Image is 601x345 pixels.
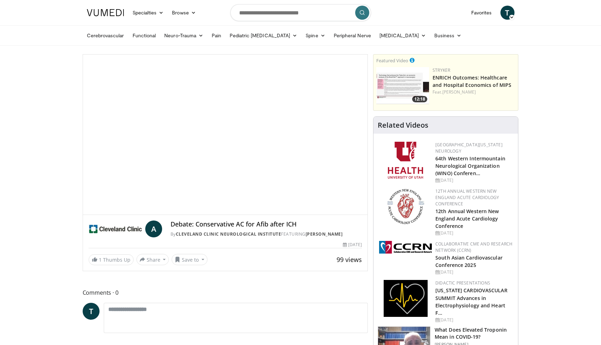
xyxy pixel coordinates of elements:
a: A [145,221,162,237]
a: Browse [168,6,200,20]
div: [DATE] [435,177,512,184]
a: 12:18 [376,67,429,104]
a: Neuro-Trauma [160,28,207,43]
a: Cerebrovascular [83,28,128,43]
a: 12th Annual Western New England Acute Cardiology Conference [435,208,499,229]
video-js: Video Player [83,55,368,215]
span: 99 views [337,255,362,264]
h4: Debate: Conservative AC for Afib after ICH [171,221,362,228]
a: [GEOGRAPHIC_DATA][US_STATE] Neurology [435,142,503,154]
a: [MEDICAL_DATA] [375,28,430,43]
a: Stryker [433,67,450,73]
div: [DATE] [435,230,512,236]
input: Search topics, interventions [230,4,371,21]
div: [DATE] [343,242,362,248]
span: Comments 0 [83,288,368,297]
a: [US_STATE] CARDIOVASCULAR SUMMIT Advances in Electrophysiology and Heart F… [435,287,507,316]
button: Save to [172,254,207,265]
img: a04ee3ba-8487-4636-b0fb-5e8d268f3737.png.150x105_q85_autocrop_double_scale_upscale_version-0.2.png [379,241,432,254]
img: 0954f259-7907-4053-a817-32a96463ecc8.png.150x105_q85_autocrop_double_scale_upscale_version-0.2.png [386,188,425,225]
a: Pediatric [MEDICAL_DATA] [225,28,301,43]
h4: Related Videos [378,121,428,129]
a: Favorites [467,6,496,20]
a: Peripheral Nerve [330,28,375,43]
div: [DATE] [435,317,512,323]
button: Share [136,254,169,265]
div: Didactic Presentations [435,280,512,286]
a: T [500,6,514,20]
a: [PERSON_NAME] [306,231,343,237]
img: d472b873-e591-42c2-8025-28b17ce6a40a.150x105_q85_crop-smart_upscale.jpg [376,67,429,104]
a: Business [430,28,466,43]
a: 64th Western Intermountain Neurological Organization (WINO) Conferen… [435,155,505,177]
a: 12th Annual Western New England Acute Cardiology Conference [435,188,499,207]
div: By FEATURING [171,231,362,237]
small: Featured Video [376,57,408,64]
a: Specialties [128,6,168,20]
a: ENRICH Outcomes: Healthcare and Hospital Economics of MIPS [433,74,511,88]
img: 1860aa7a-ba06-47e3-81a4-3dc728c2b4cf.png.150x105_q85_autocrop_double_scale_upscale_version-0.2.png [384,280,428,317]
h3: What Does Elevated Troponin Mean in COVID-19? [435,326,514,340]
a: Cleveland Clinic Neurological Institute [176,231,281,237]
a: T [83,303,100,320]
a: Pain [207,28,225,43]
a: 1 Thumbs Up [89,254,134,265]
a: Collaborative CME and Research Network (CCRN) [435,241,512,253]
img: Cleveland Clinic Neurological Institute [89,221,142,237]
a: South Asian Cardiovascular Conference 2025 [435,254,503,268]
span: 12:18 [412,96,427,102]
a: Spine [301,28,329,43]
div: Feat. [433,89,515,95]
span: 1 [99,256,102,263]
img: VuMedi Logo [87,9,124,16]
div: [DATE] [435,269,512,275]
a: Functional [128,28,160,43]
img: f6362829-b0a3-407d-a044-59546adfd345.png.150x105_q85_autocrop_double_scale_upscale_version-0.2.png [388,142,423,179]
a: [PERSON_NAME] [442,89,476,95]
